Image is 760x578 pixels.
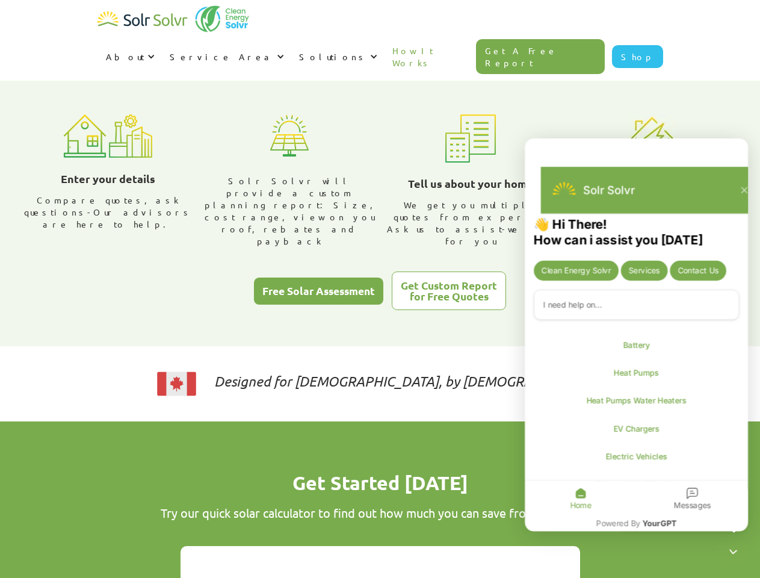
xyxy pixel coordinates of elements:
[299,51,367,63] div: Solutions
[401,280,497,301] div: Get Custom Report for Free Quotes
[254,278,383,305] a: Free Solar Assessment
[122,470,639,496] h1: Get Started [DATE]
[534,333,739,356] a: Open link Battery
[534,361,739,385] a: Open link Heat Pumps
[718,536,748,566] button: Close chatbot widget
[612,45,663,68] a: Shop
[161,39,291,75] div: Service Area
[550,175,579,204] img: 1702586718.png
[534,417,739,440] a: Open link EV Chargers
[476,39,605,74] a: Get A Free Report
[534,261,619,281] div: Send Tell me more about clean energy
[22,194,194,230] div: Compare quotes, ask questions-Our advisors are here to help.
[97,39,161,75] div: About
[534,217,739,247] div: 👋 Hi There! How can i assist you [DATE]
[61,170,155,188] h3: Enter your details
[643,518,677,528] span: YourGPT
[262,285,375,296] div: Free Solar Assessment
[203,175,375,247] div: Solr Solvr will provide a custom planning report: Size, cost range, view on you roof, rebates and...
[734,179,755,200] button: Close chatbot
[621,261,668,281] div: Send Tell me more about your services
[596,518,676,529] a: powered by YourGPT
[392,272,506,310] a: Get Custom Reportfor Free Quotes
[408,175,534,193] h3: Tell us about your home
[385,199,557,247] div: We get you multiple quotes from experts. Ask us to assist-we work for you
[583,182,635,198] div: Solr Solvr
[534,445,739,468] a: Open link Electric Vehicles
[384,33,477,81] a: How It Works
[170,51,274,63] div: Service Area
[673,500,711,511] div: Messages
[534,473,739,496] a: Open link Photovoltaic Shingles
[291,39,384,75] div: Solutions
[214,375,607,387] p: Designed for [DEMOGRAPHIC_DATA], by [DEMOGRAPHIC_DATA]
[122,506,639,520] div: Try our quick solar calculator to find out how much you can save from going solar
[596,518,640,528] span: Powered By
[106,51,144,63] div: About
[637,481,748,515] div: Open Messages tab
[525,138,748,532] div: Chatbot is open
[525,481,636,515] div: Open Home tab
[670,261,726,281] div: Send Contact Us
[534,389,739,412] a: Open link Heat Pumps Water Heaters
[570,500,591,511] div: Home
